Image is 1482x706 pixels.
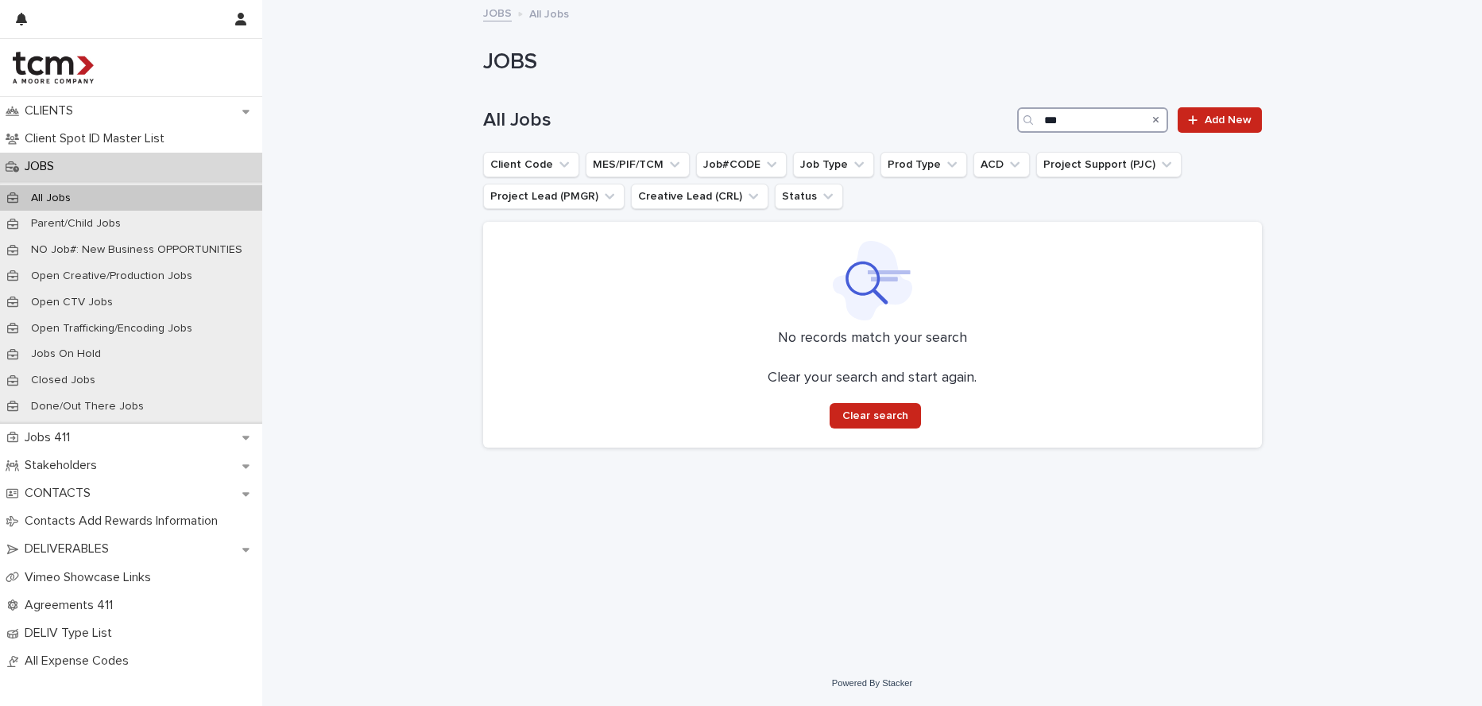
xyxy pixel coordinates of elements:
[793,152,874,177] button: Job Type
[973,152,1030,177] button: ACD
[18,159,67,174] p: JOBS
[18,296,126,309] p: Open CTV Jobs
[1017,107,1168,133] input: Search
[18,192,83,205] p: All Jobs
[483,3,512,21] a: JOBS
[18,270,205,283] p: Open Creative/Production Jobs
[586,152,690,177] button: MES/PIF/TCM
[18,103,86,118] p: CLIENTS
[18,430,83,445] p: Jobs 411
[18,458,110,473] p: Stakeholders
[768,370,977,387] p: Clear your search and start again.
[1036,152,1182,177] button: Project Support (PJC)
[18,347,114,361] p: Jobs On Hold
[631,184,768,209] button: Creative Lead (CRL)
[18,217,133,231] p: Parent/Child Jobs
[832,678,912,688] a: Powered By Stacker
[696,152,787,177] button: Job#CODE
[18,514,230,529] p: Contacts Add Rewards Information
[483,184,625,209] button: Project Lead (PMGR)
[483,109,1012,132] h1: All Jobs
[18,243,255,257] p: NO Job#: New Business OPPORTUNITIES
[18,598,126,613] p: Agreements 411
[18,131,177,146] p: Client Spot ID Master List
[483,49,1262,76] h1: JOBS
[830,403,921,429] button: Clear search
[1178,107,1261,133] a: Add New
[18,570,164,585] p: Vimeo Showcase Links
[18,322,205,336] p: Open Trafficking/Encoding Jobs
[18,541,122,557] p: DELIVERABLES
[18,626,125,641] p: DELIV Type List
[775,184,843,209] button: Status
[502,330,1243,347] p: No records match your search
[880,152,967,177] button: Prod Type
[483,152,579,177] button: Client Code
[842,410,908,421] span: Clear search
[18,654,141,669] p: All Expense Codes
[18,486,103,501] p: CONTACTS
[1205,114,1252,126] span: Add New
[529,4,569,21] p: All Jobs
[18,374,108,387] p: Closed Jobs
[18,400,157,413] p: Done/Out There Jobs
[13,52,94,83] img: 4hMmSqQkux38exxPVZHQ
